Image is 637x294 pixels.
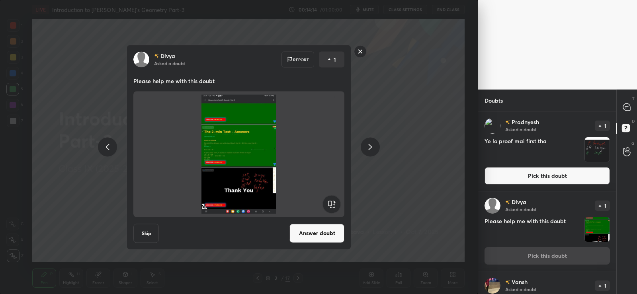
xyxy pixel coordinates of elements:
img: default.png [133,51,149,67]
p: Divya [512,199,526,205]
img: no-rating-badge.077c3623.svg [505,120,510,125]
img: ac57951a0799499d8fd19966482b33a2.jpg [485,278,500,294]
p: Asked a doubt [505,206,536,212]
h4: Please help me with this doubt [485,217,581,242]
p: 1 [604,203,606,208]
img: 3 [485,118,500,134]
p: 1 [604,123,606,128]
img: no-rating-badge.077c3623.svg [154,54,159,58]
p: 1 [334,55,336,63]
p: Please help me with this doubt [133,77,344,85]
p: Asked a doubt [505,286,536,292]
button: Pick this doubt [485,167,610,185]
img: 1759852482JQM401.JPEG [143,94,335,214]
p: Vansh [512,279,528,285]
img: 1759852482JQM401.JPEG [585,217,610,242]
p: Asked a doubt [154,60,185,66]
img: no-rating-badge.077c3623.svg [505,280,510,284]
p: 1 [604,283,606,288]
p: D [632,118,635,124]
img: default.png [485,198,500,214]
p: Pradnyesh [512,119,539,125]
h4: Ye lo proof mai first tha [485,137,581,162]
p: Doubts [478,90,509,111]
img: no-rating-badge.077c3623.svg [505,200,510,204]
p: Divya [160,53,175,59]
p: G [631,140,635,146]
button: Skip [133,224,159,243]
p: T [632,96,635,102]
p: Asked a doubt [505,126,536,132]
button: Answer doubt [289,224,344,243]
img: 175985253354LOXZ.JPEG [585,137,610,162]
div: grid [478,111,616,294]
div: Report [281,51,314,67]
